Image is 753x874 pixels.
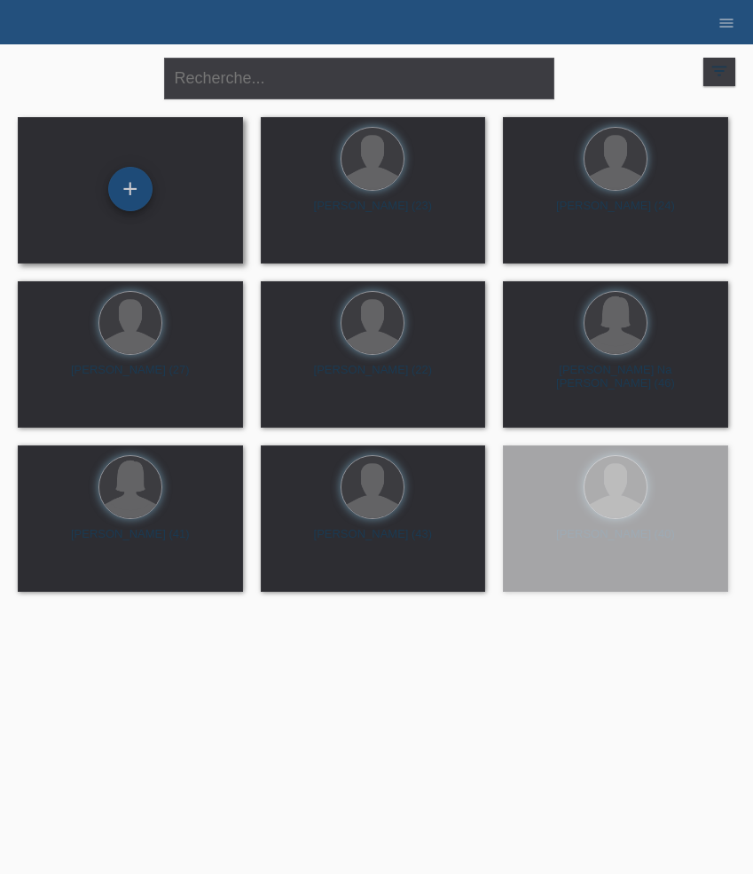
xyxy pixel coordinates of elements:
[164,58,554,99] input: Recherche...
[517,527,714,555] div: [PERSON_NAME] (40)
[710,61,729,81] i: filter_list
[709,17,744,28] a: menu
[517,363,714,391] div: [PERSON_NAME] Na [PERSON_NAME] (46)
[275,199,472,227] div: [PERSON_NAME] (23)
[32,527,229,555] div: [PERSON_NAME] (41)
[517,199,714,227] div: [PERSON_NAME] (24)
[275,527,472,555] div: [PERSON_NAME] (43)
[32,363,229,391] div: [PERSON_NAME] (27)
[275,363,472,391] div: [PERSON_NAME] (22)
[109,174,152,204] div: Enregistrer le client
[718,14,735,32] i: menu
